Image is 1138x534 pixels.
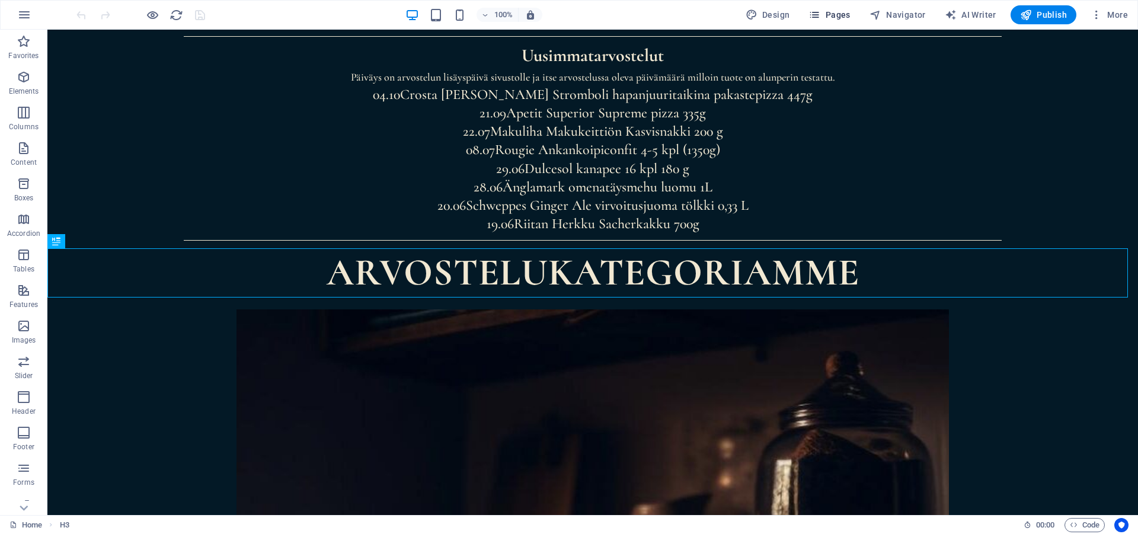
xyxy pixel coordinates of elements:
button: Design [741,5,795,24]
i: Reload page [170,8,183,22]
button: Pages [804,5,855,24]
button: Publish [1011,5,1076,24]
span: 00 00 [1036,518,1054,532]
span: : [1044,520,1046,529]
p: Boxes [14,193,34,203]
p: Content [11,158,37,167]
span: AI Writer [945,9,996,21]
a: Click to cancel selection. Double-click to open Pages [9,518,42,532]
p: Features [9,300,38,309]
button: Code [1065,518,1105,532]
h6: Session time [1024,518,1055,532]
nav: breadcrumb [60,518,69,532]
p: Favorites [8,51,39,60]
button: More [1086,5,1133,24]
button: AI Writer [940,5,1001,24]
div: Design (Ctrl+Alt+Y) [741,5,795,24]
i: On resize automatically adjust zoom level to fit chosen device. [525,9,536,20]
button: reload [169,8,183,22]
p: Images [12,335,36,345]
p: Accordion [7,229,40,238]
button: Usercentrics [1114,518,1129,532]
span: Pages [808,9,850,21]
button: Click here to leave preview mode and continue editing [145,8,159,22]
button: 100% [477,8,519,22]
p: Forms [13,478,34,487]
span: Code [1070,518,1099,532]
span: Design [746,9,790,21]
p: Columns [9,122,39,132]
p: Tables [13,264,34,274]
h6: 100% [494,8,513,22]
p: Elements [9,87,39,96]
span: Publish [1020,9,1067,21]
p: Footer [13,442,34,452]
button: Navigator [865,5,931,24]
p: Slider [15,371,33,380]
span: More [1091,9,1128,21]
span: Navigator [870,9,926,21]
p: Header [12,407,36,416]
span: Click to select. Double-click to edit [60,518,69,532]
